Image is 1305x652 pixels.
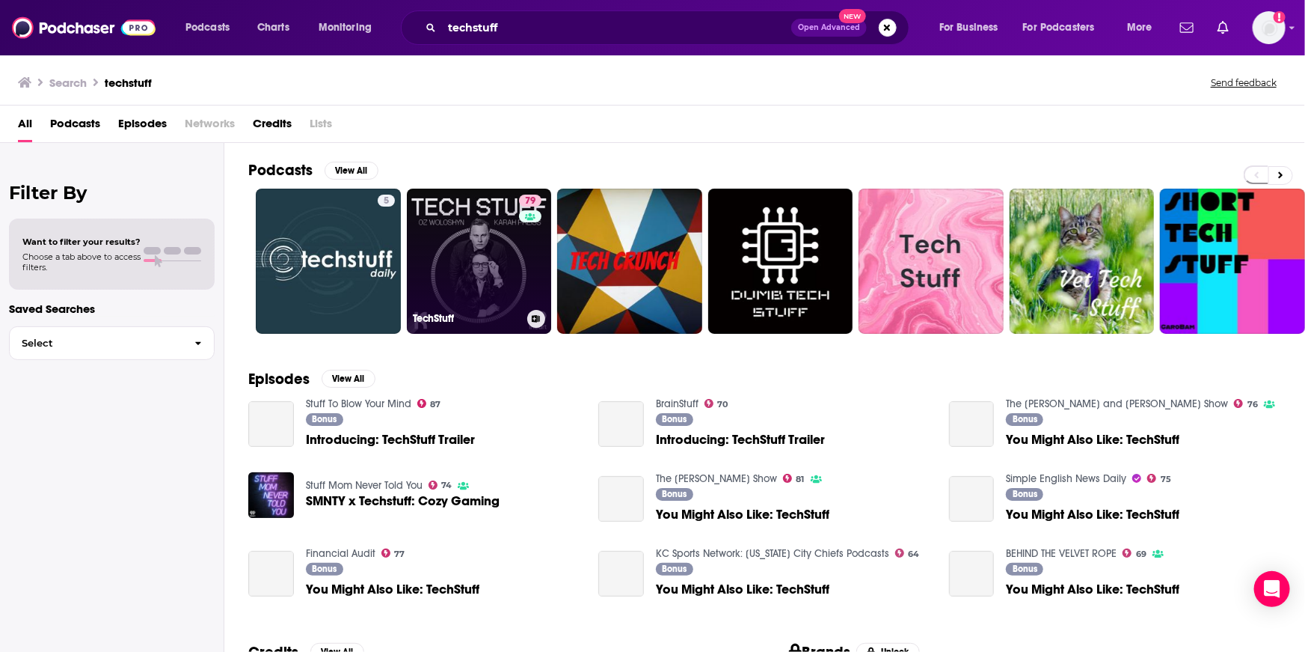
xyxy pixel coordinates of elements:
[1247,401,1258,408] span: 76
[308,16,391,40] button: open menu
[185,112,235,142] span: Networks
[704,399,728,408] a: 70
[525,194,535,209] span: 79
[22,237,141,247] span: Want to filter your results?
[306,583,479,596] a: You Might Also Like: TechStuff
[663,415,687,424] span: Bonus
[949,476,995,522] a: You Might Also Like: TechStuff
[1253,11,1286,44] button: Show profile menu
[1174,15,1200,40] a: Show notifications dropdown
[248,401,294,447] a: Introducing: TechStuff Trailer
[9,326,215,360] button: Select
[656,472,777,485] a: The Sarah Fraser Show
[312,415,337,424] span: Bonus
[49,76,87,90] h3: Search
[656,433,825,446] span: Introducing: TechStuff Trailer
[415,10,924,45] div: Search podcasts, credits, & more...
[1123,549,1146,558] a: 69
[429,481,452,490] a: 74
[1136,551,1146,558] span: 69
[384,194,389,209] span: 5
[798,24,860,31] span: Open Advanced
[105,76,152,90] h3: techstuff
[248,551,294,597] a: You Might Also Like: TechStuff
[381,549,405,558] a: 77
[413,312,521,325] h3: TechStuff
[248,161,313,180] h2: Podcasts
[50,112,100,142] a: Podcasts
[306,479,423,492] a: Stuff Mom Never Told You
[656,583,829,596] a: You Might Also Like: TechStuff
[1147,474,1171,483] a: 75
[442,16,791,40] input: Search podcasts, credits, & more...
[1206,76,1281,89] button: Send feedback
[839,9,866,23] span: New
[248,370,310,389] h2: Episodes
[1013,490,1037,499] span: Bonus
[1023,17,1095,38] span: For Podcasters
[1013,16,1117,40] button: open menu
[322,370,375,388] button: View All
[253,112,292,142] a: Credits
[175,16,249,40] button: open menu
[18,112,32,142] a: All
[1006,583,1179,596] span: You Might Also Like: TechStuff
[319,17,372,38] span: Monitoring
[118,112,167,142] a: Episodes
[1161,476,1171,483] span: 75
[9,302,215,316] p: Saved Searches
[1006,433,1179,446] a: You Might Also Like: TechStuff
[1013,564,1037,573] span: Bonus
[519,195,541,207] a: 79
[718,401,728,408] span: 70
[10,338,182,348] span: Select
[598,401,644,447] a: Introducing: TechStuff Trailer
[312,564,337,573] span: Bonus
[656,508,829,521] a: You Might Also Like: TechStuff
[1274,11,1286,23] svg: Add a profile image
[12,13,156,42] a: Podchaser - Follow, Share and Rate Podcasts
[22,252,141,272] span: Choose a tab above to access filters.
[1117,16,1171,40] button: open menu
[306,495,500,508] span: SMNTY x Techstuff: Cozy Gaming
[791,19,867,37] button: Open AdvancedNew
[430,401,440,408] span: 87
[783,474,805,483] a: 81
[310,112,332,142] span: Lists
[1013,415,1037,424] span: Bonus
[598,476,644,522] a: You Might Also Like: TechStuff
[1127,17,1152,38] span: More
[306,547,375,560] a: Financial Audit
[306,397,411,410] a: Stuff To Blow Your Mind
[656,397,698,410] a: BrainStuff
[1253,11,1286,44] img: User Profile
[256,189,401,334] a: 5
[417,399,441,408] a: 87
[407,189,552,334] a: 79TechStuff
[1253,11,1286,44] span: Logged in as patiencebaldacci
[248,16,298,40] a: Charts
[441,482,452,489] span: 74
[1006,508,1179,521] a: You Might Also Like: TechStuff
[663,564,687,573] span: Bonus
[1234,399,1258,408] a: 76
[656,547,889,560] a: KC Sports Network: Kansas City Chiefs Podcasts
[394,551,405,558] span: 77
[1254,571,1290,607] div: Open Intercom Messenger
[939,17,998,38] span: For Business
[663,490,687,499] span: Bonus
[325,162,378,180] button: View All
[909,551,920,558] span: 64
[9,182,215,204] h2: Filter By
[248,161,378,180] a: PodcastsView All
[248,472,294,518] a: SMNTY x Techstuff: Cozy Gaming
[949,401,995,447] a: You Might Also Like: TechStuff
[185,17,230,38] span: Podcasts
[796,476,805,483] span: 81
